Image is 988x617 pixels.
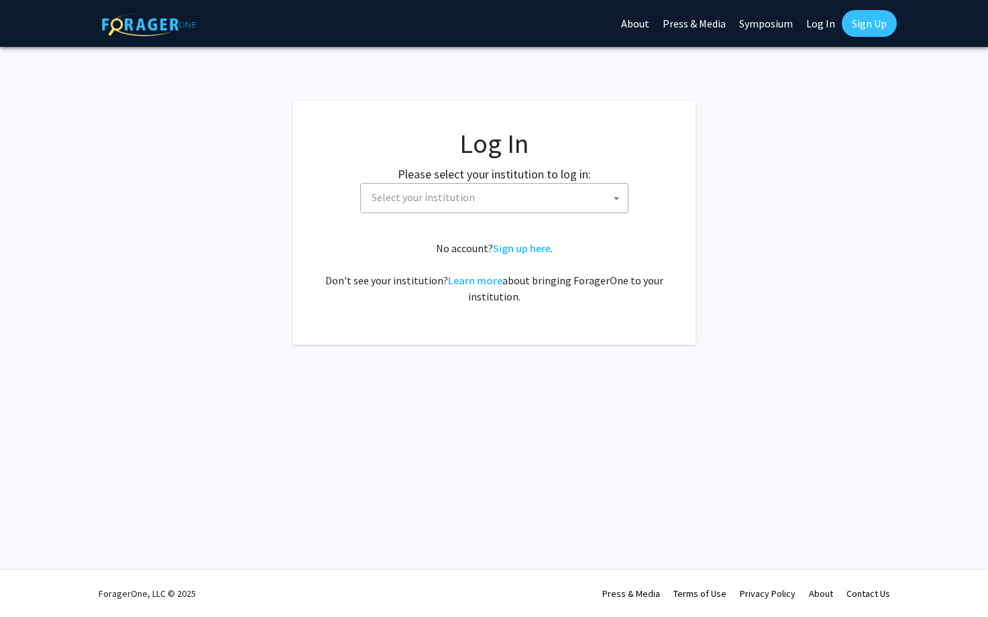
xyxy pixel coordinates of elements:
[602,587,660,600] a: Press & Media
[673,587,726,600] a: Terms of Use
[366,184,628,211] span: Select your institution
[398,165,591,183] label: Please select your institution to log in:
[360,183,628,213] span: Select your institution
[372,190,475,204] span: Select your institution
[320,127,669,160] h1: Log In
[448,274,502,287] a: Learn more about bringing ForagerOne to your institution
[102,13,196,36] img: ForagerOne Logo
[740,587,795,600] a: Privacy Policy
[493,241,551,255] a: Sign up here
[842,10,897,37] a: Sign Up
[320,240,669,304] div: No account? . Don't see your institution? about bringing ForagerOne to your institution.
[99,570,196,617] div: ForagerOne, LLC © 2025
[846,587,890,600] a: Contact Us
[809,587,833,600] a: About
